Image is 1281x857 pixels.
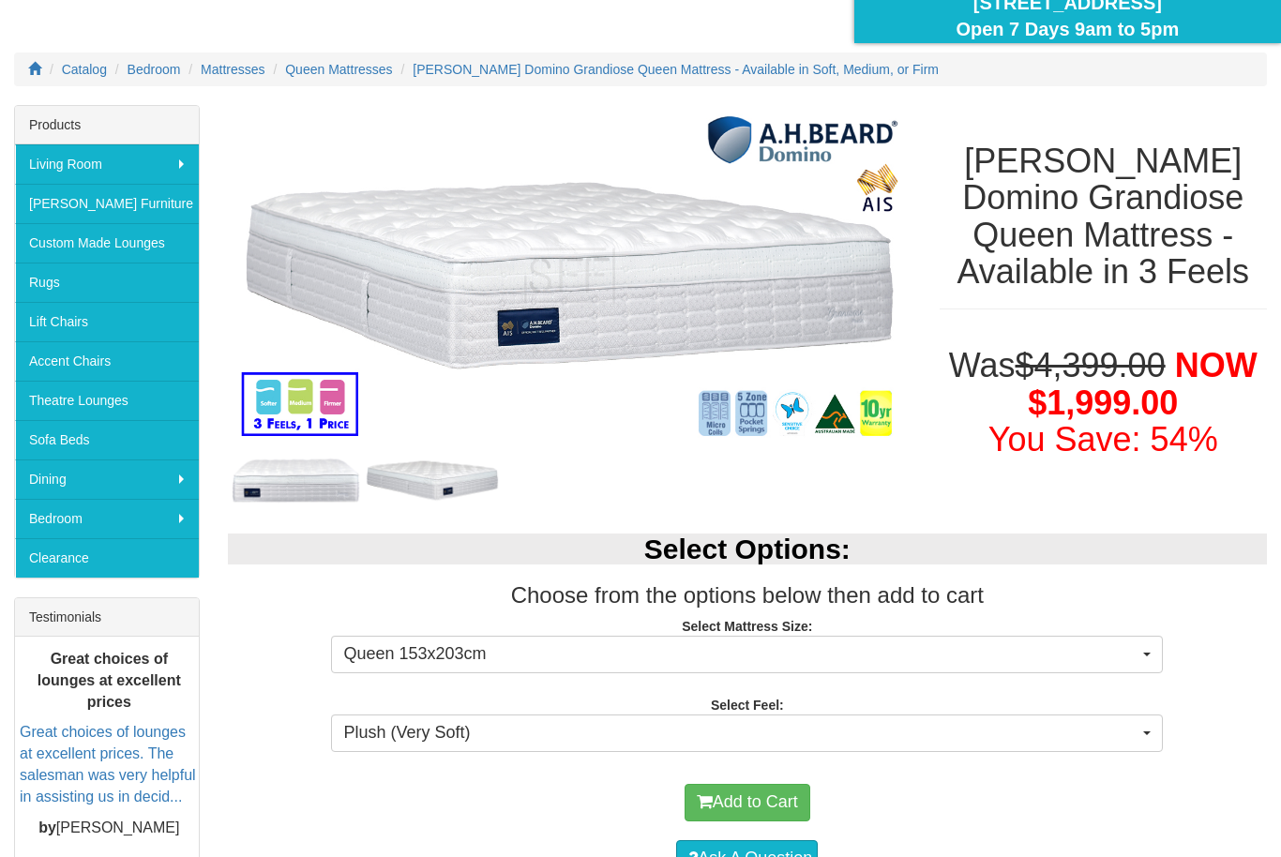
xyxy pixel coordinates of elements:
strong: Select Feel: [711,698,784,713]
b: Select Options: [644,534,851,564]
a: Mattresses [201,62,264,77]
button: Queen 153x203cm [331,636,1163,673]
a: Queen Mattresses [285,62,392,77]
a: Custom Made Lounges [15,223,199,263]
h1: [PERSON_NAME] Domino Grandiose Queen Mattress - Available in 3 Feels [940,143,1267,291]
span: Queen 153x203cm [343,642,1138,667]
h3: Choose from the options below then add to cart [228,583,1267,608]
div: Products [15,106,199,144]
a: Clearance [15,538,199,578]
a: Theatre Lounges [15,381,199,420]
a: [PERSON_NAME] Domino Grandiose Queen Mattress - Available in Soft, Medium, or Firm [413,62,939,77]
p: [PERSON_NAME] [20,817,199,838]
b: by [38,819,56,834]
h1: Was [940,347,1267,459]
a: Bedroom [15,499,199,538]
a: Bedroom [128,62,181,77]
del: $4,399.00 [1016,346,1166,384]
font: You Save: 54% [988,420,1218,459]
a: Rugs [15,263,199,302]
div: Testimonials [15,598,199,637]
button: Add to Cart [685,784,810,821]
b: Great choices of lounges at excellent prices [38,651,181,710]
a: [PERSON_NAME] Furniture [15,184,199,223]
a: Living Room [15,144,199,184]
button: Plush (Very Soft) [331,714,1163,752]
a: Accent Chairs [15,341,199,381]
a: Great choices of lounges at excellent prices. The salesman was very helpful in assisting us in de... [20,724,196,804]
a: Sofa Beds [15,420,199,459]
a: Catalog [62,62,107,77]
a: Lift Chairs [15,302,199,341]
a: Dining [15,459,199,499]
span: Plush (Very Soft) [343,721,1138,745]
span: NOW $1,999.00 [1028,346,1257,422]
strong: Select Mattress Size: [682,619,812,634]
